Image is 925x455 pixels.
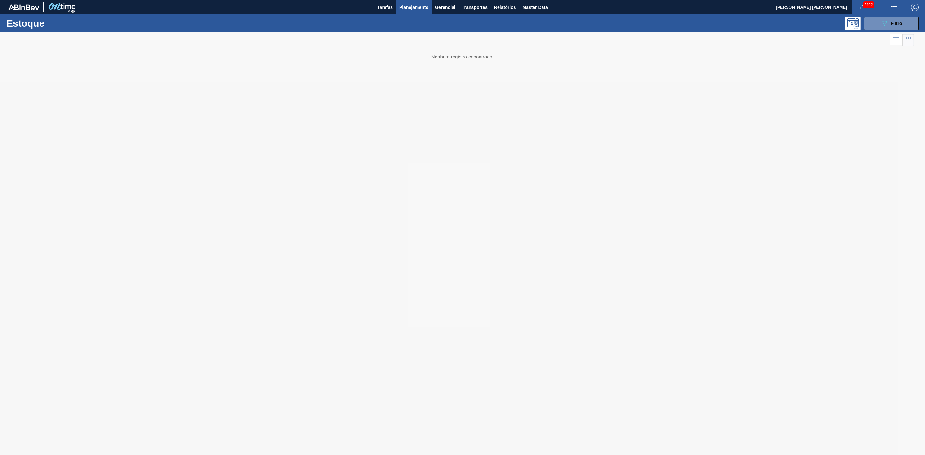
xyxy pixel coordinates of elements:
[863,1,874,8] span: 2922
[845,17,861,30] div: Pogramando: nenhum usuário selecionado
[890,4,898,11] img: userActions
[852,3,873,12] button: Notificações
[377,4,393,11] span: Tarefas
[494,4,516,11] span: Relatórios
[399,4,428,11] span: Planejamento
[462,4,488,11] span: Transportes
[522,4,548,11] span: Master Data
[891,21,902,26] span: Filtro
[6,20,108,27] h1: Estoque
[435,4,455,11] span: Gerencial
[864,17,919,30] button: Filtro
[8,4,39,10] img: TNhmsLtSVTkK8tSr43FrP2fwEKptu5GPRR3wAAAABJRU5ErkJggg==
[911,4,919,11] img: Logout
